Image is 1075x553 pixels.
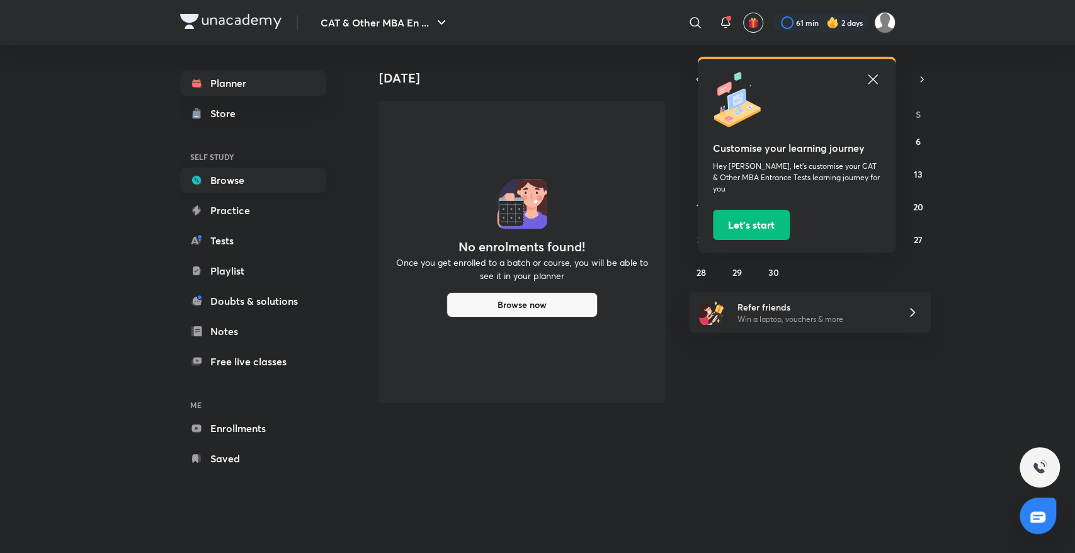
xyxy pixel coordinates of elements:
[180,394,326,416] h6: ME
[691,164,711,184] button: September 7, 2025
[497,179,547,229] img: No events
[908,229,928,249] button: September 27, 2025
[732,266,742,278] abbr: September 29, 2025
[737,314,892,325] p: Win a laptop, vouchers & more
[908,131,928,151] button: September 6, 2025
[763,262,783,282] button: September 30, 2025
[180,228,326,253] a: Tests
[699,300,724,325] img: referral
[313,10,457,35] button: CAT & Other MBA En ...
[826,16,839,29] img: streak
[743,13,763,33] button: avatar
[180,319,326,344] a: Notes
[180,14,282,29] img: Company Logo
[180,258,326,283] a: Playlist
[908,164,928,184] button: September 13, 2025
[914,234,923,246] abbr: September 27, 2025
[180,198,326,223] a: Practice
[748,17,759,28] img: avatar
[916,135,921,147] abbr: September 6, 2025
[180,416,326,441] a: Enrollments
[180,71,326,96] a: Planner
[180,288,326,314] a: Doubts & solutions
[394,256,650,282] p: Once you get enrolled to a batch or course, you will be able to see it in your planner
[180,146,326,168] h6: SELF STUDY
[697,201,705,213] abbr: September 14, 2025
[914,168,923,180] abbr: September 13, 2025
[180,446,326,471] a: Saved
[768,266,779,278] abbr: September 30, 2025
[180,349,326,374] a: Free live classes
[180,14,282,32] a: Company Logo
[713,140,880,156] h5: Customise your learning journey
[691,262,711,282] button: September 28, 2025
[446,292,598,317] button: Browse now
[379,71,675,86] h4: [DATE]
[180,101,326,126] a: Store
[874,12,896,33] img: Sameeran Panda
[713,210,790,240] button: Let’s start
[737,300,892,314] h6: Refer friends
[713,72,770,128] img: icon
[210,106,243,121] div: Store
[691,197,711,217] button: September 14, 2025
[913,201,923,213] abbr: September 20, 2025
[180,168,326,193] a: Browse
[691,229,711,249] button: September 21, 2025
[916,108,921,120] abbr: Saturday
[458,239,585,254] h4: No enrolments found!
[908,197,928,217] button: September 20, 2025
[697,266,706,278] abbr: September 28, 2025
[1032,460,1047,475] img: ttu
[713,161,880,195] p: Hey [PERSON_NAME], let’s customise your CAT & Other MBA Entrance Tests learning journey for you
[727,262,748,282] button: September 29, 2025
